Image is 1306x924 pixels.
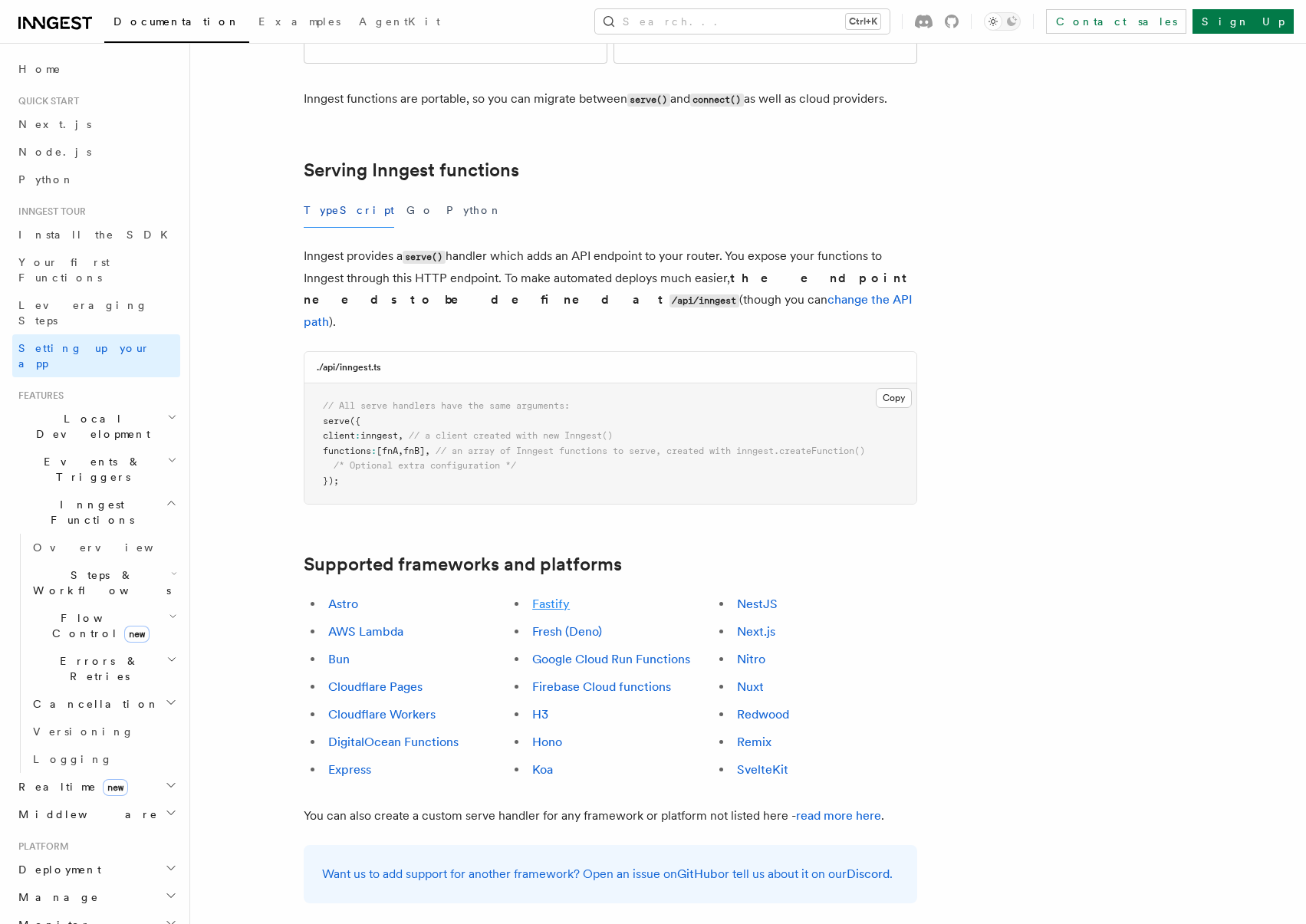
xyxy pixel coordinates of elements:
span: // All serve handlers have the same arguments: [323,400,570,411]
a: Contact sales [1046,9,1186,34]
a: Leveraging Steps [12,291,180,334]
span: functions [323,446,371,456]
span: Your first Functions [18,256,110,284]
code: serve() [403,251,446,264]
a: AWS Lambda [328,624,403,639]
a: Nitro [737,652,765,666]
a: Cloudflare Workers [328,707,436,722]
a: Home [12,55,180,83]
a: Express [328,762,371,777]
a: Google Cloud Run Functions [532,652,690,666]
a: Sign Up [1193,9,1294,34]
span: Inngest tour [12,206,86,218]
button: Events & Triggers [12,448,180,491]
button: Steps & Workflows [27,561,180,604]
span: Setting up your app [18,342,150,370]
code: connect() [690,94,744,107]
span: Node.js [18,146,91,158]
a: Overview [27,534,180,561]
button: Toggle dark mode [984,12,1021,31]
a: Python [12,166,180,193]
button: Inngest Functions [12,491,180,534]
a: Setting up your app [12,334,180,377]
a: GitHub [677,866,718,881]
span: inngest [360,430,398,441]
a: Install the SDK [12,221,180,248]
a: Your first Functions [12,248,180,291]
span: , [425,446,430,456]
p: You can also create a custom serve handler for any framework or platform not listed here - . [304,805,917,827]
span: Cancellation [27,696,160,712]
span: Versioning [33,725,134,738]
span: Overview [33,541,191,554]
div: Inngest Functions [12,534,180,773]
span: Realtime [12,779,128,794]
span: /* Optional extra configuration */ [334,460,516,471]
span: Next.js [18,118,91,130]
span: , [398,430,403,441]
a: Fresh (Deno) [532,624,602,639]
a: Documentation [104,5,249,43]
h3: ./api/inngest.ts [317,361,381,373]
a: Next.js [12,110,180,138]
span: Manage [12,889,99,905]
span: Flow Control [27,610,169,641]
button: Search...Ctrl+K [595,9,890,34]
a: Node.js [12,138,180,166]
span: // a client created with new Inngest() [409,430,613,441]
a: SvelteKit [737,762,788,777]
span: fnB] [403,446,425,456]
a: Fastify [532,597,570,611]
span: new [124,626,150,643]
button: Flow Controlnew [27,604,180,647]
span: : [371,446,377,456]
a: NestJS [737,597,778,611]
span: : [355,430,360,441]
a: DigitalOcean Functions [328,735,459,749]
button: Go [406,193,434,228]
a: Nuxt [737,679,764,694]
a: H3 [532,707,548,722]
p: Want us to add support for another framework? Open an issue on or tell us about it on our . [322,863,899,885]
button: TypeScript [304,193,394,228]
span: , [398,446,403,456]
span: Examples [258,15,340,28]
button: Local Development [12,405,180,448]
span: Middleware [12,807,158,822]
span: Features [12,390,64,402]
a: Discord [847,866,890,881]
a: Examples [249,5,350,41]
button: Middleware [12,801,180,828]
span: Home [18,61,61,77]
span: Platform [12,840,69,853]
code: /api/inngest [669,294,739,307]
span: }); [323,475,339,486]
a: Remix [737,735,771,749]
span: Install the SDK [18,229,177,241]
button: Cancellation [27,690,180,718]
span: Logging [33,753,113,765]
span: [fnA [377,446,398,456]
a: Cloudflare Pages [328,679,423,694]
button: Copy [876,388,912,408]
a: Next.js [737,624,775,639]
a: Logging [27,745,180,773]
a: Hono [532,735,562,749]
span: Events & Triggers [12,454,167,485]
kbd: Ctrl+K [846,14,880,29]
a: AgentKit [350,5,449,41]
a: Firebase Cloud functions [532,679,671,694]
span: ({ [350,416,360,426]
p: Inngest functions are portable, so you can migrate between and as well as cloud providers. [304,88,917,110]
code: serve() [627,94,670,107]
span: Steps & Workflows [27,567,171,598]
span: Documentation [113,15,240,28]
span: Deployment [12,862,101,877]
span: // an array of Inngest functions to serve, created with inngest.createFunction() [436,446,865,456]
span: Inngest Functions [12,497,166,528]
a: Versioning [27,718,180,745]
a: Supported frameworks and platforms [304,554,622,575]
span: Local Development [12,411,167,442]
span: AgentKit [359,15,440,28]
span: Python [18,173,74,186]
